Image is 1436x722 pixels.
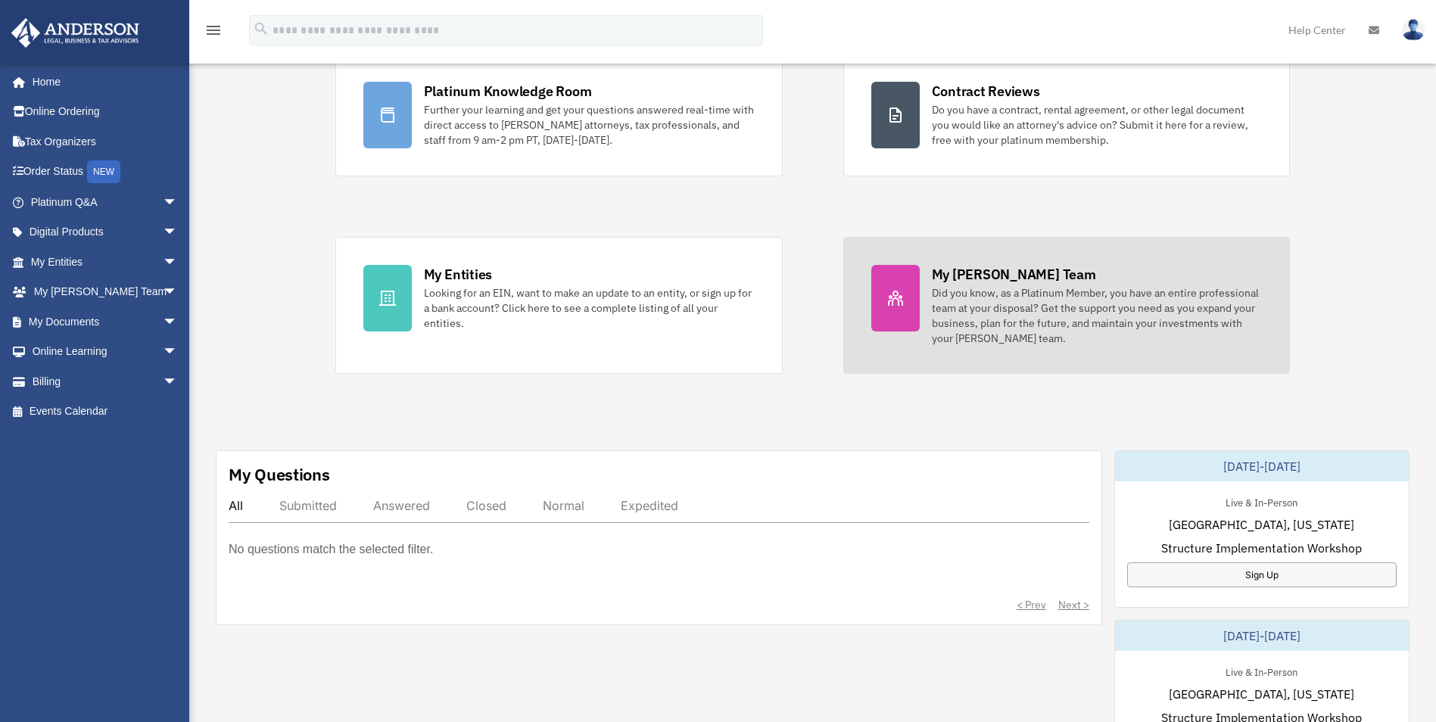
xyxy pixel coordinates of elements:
div: My Questions [229,463,330,486]
img: User Pic [1402,19,1425,41]
a: My Entities Looking for an EIN, want to make an update to an entity, or sign up for a bank accoun... [335,237,783,374]
img: Anderson Advisors Platinum Portal [7,18,144,48]
div: Normal [543,498,584,513]
a: Platinum Knowledge Room Further your learning and get your questions answered real-time with dire... [335,54,783,176]
span: [GEOGRAPHIC_DATA], [US_STATE] [1169,685,1354,703]
div: [DATE]-[DATE] [1115,451,1409,481]
a: Digital Productsarrow_drop_down [11,217,201,247]
a: Events Calendar [11,397,201,427]
div: Looking for an EIN, want to make an update to an entity, or sign up for a bank account? Click her... [424,285,755,331]
div: [DATE]-[DATE] [1115,621,1409,651]
span: arrow_drop_down [163,277,193,308]
div: Live & In-Person [1213,663,1310,679]
span: arrow_drop_down [163,217,193,248]
a: Online Learningarrow_drop_down [11,337,201,367]
div: Submitted [279,498,337,513]
a: My [PERSON_NAME] Teamarrow_drop_down [11,277,201,307]
p: No questions match the selected filter. [229,539,433,560]
i: search [253,20,269,37]
i: menu [204,21,223,39]
a: Sign Up [1127,562,1397,587]
span: Structure Implementation Workshop [1161,539,1362,557]
span: [GEOGRAPHIC_DATA], [US_STATE] [1169,515,1354,534]
div: Closed [466,498,506,513]
div: Answered [373,498,430,513]
a: Order StatusNEW [11,157,201,188]
a: Online Ordering [11,97,201,127]
div: Did you know, as a Platinum Member, you have an entire professional team at your disposal? Get th... [932,285,1263,346]
span: arrow_drop_down [163,247,193,278]
span: arrow_drop_down [163,366,193,397]
a: Home [11,67,193,97]
a: My Entitiesarrow_drop_down [11,247,201,277]
span: arrow_drop_down [163,337,193,368]
div: My [PERSON_NAME] Team [932,265,1096,284]
a: menu [204,26,223,39]
a: Contract Reviews Do you have a contract, rental agreement, or other legal document you would like... [843,54,1291,176]
a: My [PERSON_NAME] Team Did you know, as a Platinum Member, you have an entire professional team at... [843,237,1291,374]
div: Further your learning and get your questions answered real-time with direct access to [PERSON_NAM... [424,102,755,148]
div: Platinum Knowledge Room [424,82,592,101]
div: Expedited [621,498,678,513]
a: Billingarrow_drop_down [11,366,201,397]
span: arrow_drop_down [163,187,193,218]
div: Live & In-Person [1213,493,1310,509]
a: Tax Organizers [11,126,201,157]
div: All [229,498,243,513]
div: Contract Reviews [932,82,1040,101]
div: Do you have a contract, rental agreement, or other legal document you would like an attorney's ad... [932,102,1263,148]
span: arrow_drop_down [163,307,193,338]
a: Platinum Q&Aarrow_drop_down [11,187,201,217]
div: My Entities [424,265,492,284]
div: NEW [87,160,120,183]
a: My Documentsarrow_drop_down [11,307,201,337]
